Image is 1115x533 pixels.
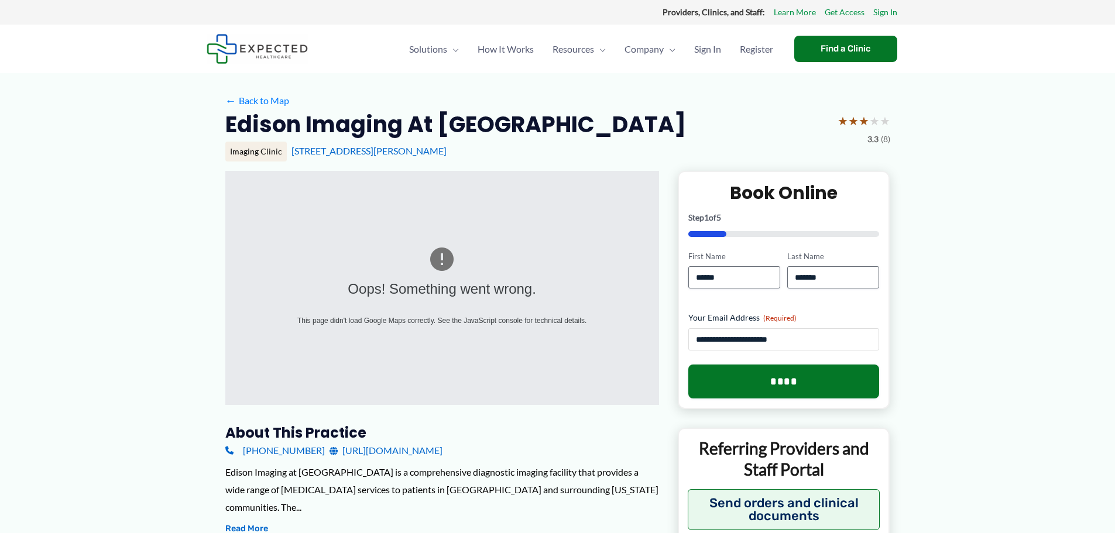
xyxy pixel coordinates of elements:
[207,34,308,64] img: Expected Healthcare Logo - side, dark font, small
[330,442,442,459] a: [URL][DOMAIN_NAME]
[881,132,890,147] span: (8)
[730,29,783,70] a: Register
[848,110,859,132] span: ★
[291,145,447,156] a: [STREET_ADDRESS][PERSON_NAME]
[543,29,615,70] a: ResourcesMenu Toggle
[859,110,869,132] span: ★
[447,29,459,70] span: Menu Toggle
[615,29,685,70] a: CompanyMenu Toggle
[400,29,783,70] nav: Primary Site Navigation
[704,212,709,222] span: 1
[409,29,447,70] span: Solutions
[664,29,675,70] span: Menu Toggle
[688,181,880,204] h2: Book Online
[869,110,880,132] span: ★
[825,5,864,20] a: Get Access
[740,29,773,70] span: Register
[685,29,730,70] a: Sign In
[880,110,890,132] span: ★
[225,142,287,161] div: Imaging Clinic
[873,5,897,20] a: Sign In
[553,29,594,70] span: Resources
[594,29,606,70] span: Menu Toggle
[787,251,879,262] label: Last Name
[867,132,879,147] span: 3.3
[400,29,468,70] a: SolutionsMenu Toggle
[225,95,236,106] span: ←
[272,314,613,327] div: This page didn't load Google Maps correctly. See the JavaScript console for technical details.
[716,212,721,222] span: 5
[688,214,880,222] p: Step of
[688,489,880,530] button: Send orders and clinical documents
[688,312,880,324] label: Your Email Address
[794,36,897,62] a: Find a Clinic
[663,7,765,17] strong: Providers, Clinics, and Staff:
[838,110,848,132] span: ★
[688,438,880,480] p: Referring Providers and Staff Portal
[272,276,613,302] div: Oops! Something went wrong.
[763,314,797,322] span: (Required)
[688,251,780,262] label: First Name
[225,110,686,139] h2: Edison Imaging at [GEOGRAPHIC_DATA]
[225,92,289,109] a: ←Back to Map
[694,29,721,70] span: Sign In
[225,442,325,459] a: [PHONE_NUMBER]
[468,29,543,70] a: How It Works
[225,424,659,442] h3: About this practice
[774,5,816,20] a: Learn More
[225,463,659,515] div: Edison Imaging at [GEOGRAPHIC_DATA] is a comprehensive diagnostic imaging facility that provides ...
[478,29,534,70] span: How It Works
[625,29,664,70] span: Company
